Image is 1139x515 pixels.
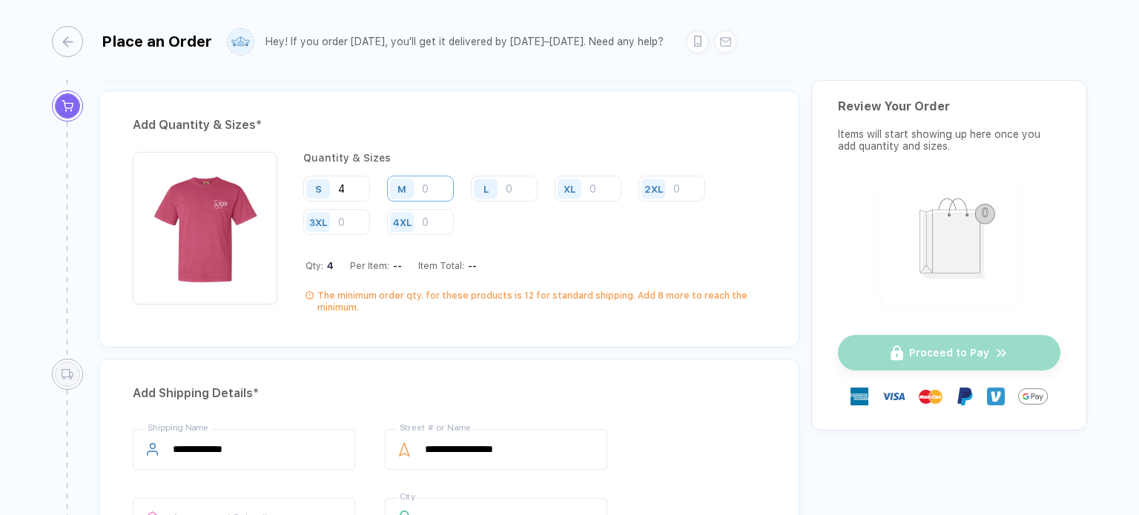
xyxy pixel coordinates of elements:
div: Add Shipping Details [133,382,765,405]
img: GPay [1018,382,1048,411]
div: Items will start showing up here once you add quantity and sizes. [838,128,1060,152]
div: 4XL [393,216,412,227]
div: -- [464,260,477,271]
img: express [851,388,868,405]
div: The minimum order qty. for these products is 12 for standard shipping. Add 8 more to reach the mi... [317,290,765,313]
img: user profile [228,29,254,55]
div: Qty: [306,260,334,271]
div: 2XL [644,183,663,194]
div: L [483,183,489,194]
div: Review Your Order [838,99,1060,113]
div: Item Total: [418,260,477,271]
div: -- [389,260,402,271]
div: Place an Order [102,33,212,50]
div: XL [564,183,575,194]
div: S [315,183,322,194]
div: M [397,183,406,194]
img: Paypal [956,388,974,405]
div: Quantity & Sizes [303,152,765,164]
div: Per Item: [350,260,402,271]
img: visa [882,385,905,408]
div: 3XL [309,216,327,227]
span: 4 [323,260,334,271]
div: Add Quantity & Sizes [133,113,765,137]
img: 641e0ff1-9e56-420b-ad8b-a1b4f65dd13c_nt_front_1757082993343.jpg [140,159,270,289]
img: Venmo [987,388,1005,405]
img: master-card [919,385,942,408]
div: Hey! If you order [DATE], you'll get it delivered by [DATE]–[DATE]. Need any help? [265,36,664,48]
img: shopping_bag.png [888,188,1011,296]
